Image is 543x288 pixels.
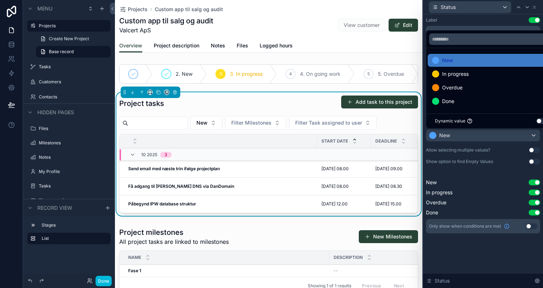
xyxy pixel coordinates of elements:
[119,26,213,34] span: Valcert ApS
[334,255,363,260] span: Description
[39,64,106,70] label: Tasks
[426,179,437,186] span: New
[128,184,234,189] strong: Få adgang til [PERSON_NAME] DNS via DanDomain
[225,116,286,130] button: Select Button
[231,119,271,126] span: Filter Milestones
[426,159,493,164] div: Show option to find Empty Values
[341,96,418,108] button: Add task to this project
[426,129,540,141] button: New
[164,152,167,158] div: 3
[375,201,402,207] span: [DATE] 15.00
[49,49,74,55] span: Base record
[321,184,349,189] span: [DATE] 08.00
[426,189,452,196] span: In progress
[196,119,208,126] span: New
[23,216,115,251] div: scrollable content
[442,83,463,92] span: Overdue
[39,126,106,131] label: Files
[321,201,348,207] span: [DATE] 12.00
[36,33,111,45] a: Create New Project
[39,154,106,160] label: Notes
[375,138,397,144] span: Deadline
[435,118,465,124] span: Dynamic value
[37,204,72,212] span: Record view
[190,116,222,130] button: Select Button
[39,169,106,175] label: My Profile
[260,42,293,49] span: Logged hours
[429,223,501,229] span: Only show when conditions are met
[321,138,348,144] span: Start date
[128,166,220,171] strong: Send email med næste trin ifølge projectplan
[237,39,248,54] a: Files
[441,4,456,11] span: Status
[39,140,106,146] label: Milestones
[119,98,164,108] h1: Project tasks
[49,36,89,42] span: Create New Project
[289,116,377,130] button: Select Button
[39,198,106,203] label: Timerecordings
[36,46,111,57] a: Base record
[375,166,403,172] span: [DATE] 09.00
[442,97,454,106] span: Done
[426,209,438,216] span: Done
[442,70,469,78] span: In progress
[155,6,223,13] a: Custom app til salg og audit
[211,42,225,49] span: Notes
[442,56,453,65] span: New
[39,23,106,29] label: Projects
[37,5,52,12] span: Menu
[119,39,142,53] a: Overview
[128,201,196,206] strong: Påbegynd IPW database struktur
[119,42,142,49] span: Overview
[42,236,105,241] label: List
[128,255,141,260] span: Name
[321,166,349,172] span: [DATE] 08.00
[439,132,450,139] span: New
[426,199,446,206] span: Overdue
[39,94,106,100] label: Contacts
[119,16,213,26] h1: Custom app til salg og audit
[375,184,402,189] span: [DATE] 08.30
[39,183,106,189] label: Tasks
[211,39,225,54] a: Notes
[237,42,248,49] span: Files
[429,1,511,13] button: Status
[426,147,490,153] div: Allow selecting multiple values?
[96,276,112,286] button: Done
[426,17,437,23] div: Label
[435,277,450,284] span: Status
[39,79,106,85] label: Customers
[119,6,148,13] a: Projects
[154,39,199,54] a: Project description
[154,42,199,49] span: Project description
[128,6,148,13] span: Projects
[42,222,105,228] label: Stages
[295,119,362,126] span: Filter Task assigned to user
[141,152,157,158] span: 10 2025
[389,19,418,32] button: Edit
[260,39,293,54] a: Logged hours
[37,109,74,116] span: Hidden pages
